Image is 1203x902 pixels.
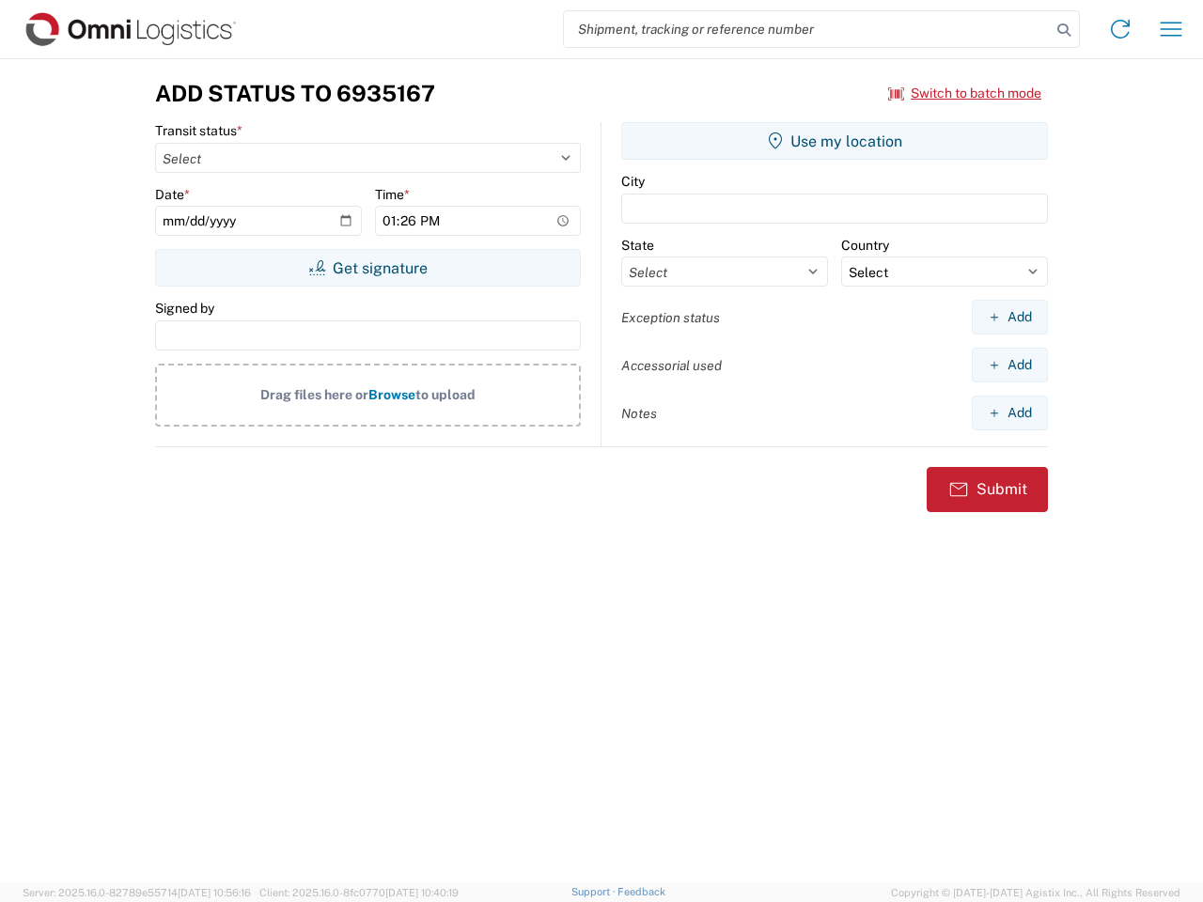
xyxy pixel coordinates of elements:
[888,78,1041,109] button: Switch to batch mode
[617,886,665,897] a: Feedback
[927,467,1048,512] button: Submit
[375,186,410,203] label: Time
[621,405,657,422] label: Notes
[891,884,1180,901] span: Copyright © [DATE]-[DATE] Agistix Inc., All Rights Reserved
[571,886,618,897] a: Support
[972,348,1048,382] button: Add
[155,249,581,287] button: Get signature
[23,887,251,898] span: Server: 2025.16.0-82789e55714
[178,887,251,898] span: [DATE] 10:56:16
[621,122,1048,160] button: Use my location
[621,173,645,190] label: City
[841,237,889,254] label: Country
[155,80,435,107] h3: Add Status to 6935167
[155,186,190,203] label: Date
[415,387,476,402] span: to upload
[972,300,1048,334] button: Add
[260,387,368,402] span: Drag files here or
[621,309,720,326] label: Exception status
[385,887,459,898] span: [DATE] 10:40:19
[368,387,415,402] span: Browse
[155,300,214,317] label: Signed by
[972,396,1048,430] button: Add
[621,237,654,254] label: State
[155,122,242,139] label: Transit status
[621,357,722,374] label: Accessorial used
[564,11,1051,47] input: Shipment, tracking or reference number
[259,887,459,898] span: Client: 2025.16.0-8fc0770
